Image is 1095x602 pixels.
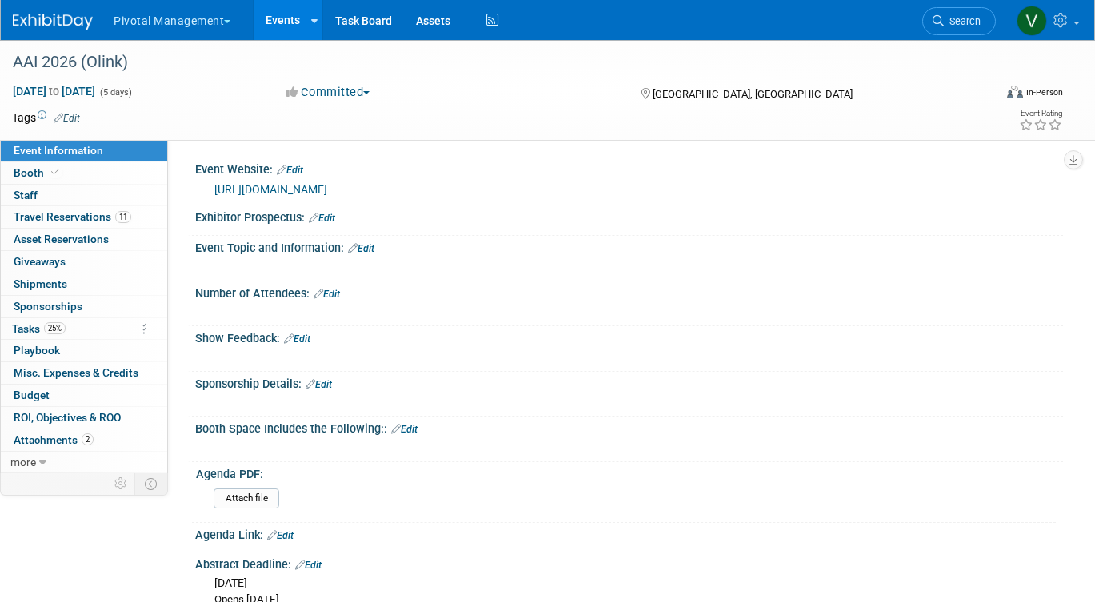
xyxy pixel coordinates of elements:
[195,157,1063,178] div: Event Website:
[1,206,167,228] a: Travel Reservations11
[314,289,340,300] a: Edit
[195,205,1063,226] div: Exhibitor Prospectus:
[277,165,303,176] a: Edit
[51,168,59,177] i: Booth reservation complete
[306,379,332,390] a: Edit
[7,48,973,77] div: AAI 2026 (Olink)
[14,277,67,290] span: Shipments
[309,213,335,224] a: Edit
[196,462,1056,482] div: Agenda PDF:
[44,322,66,334] span: 25%
[46,85,62,98] span: to
[12,322,66,335] span: Tasks
[1007,86,1023,98] img: Format-Inperson.png
[1,185,167,206] a: Staff
[107,473,135,494] td: Personalize Event Tab Strip
[12,84,96,98] span: [DATE] [DATE]
[82,433,94,445] span: 2
[1019,110,1062,118] div: Event Rating
[214,576,247,589] span: [DATE]
[1,318,167,340] a: Tasks25%
[214,183,327,196] a: [URL][DOMAIN_NAME]
[1,162,167,184] a: Booth
[1,385,167,406] a: Budget
[14,189,38,201] span: Staff
[908,83,1063,107] div: Event Format
[13,14,93,30] img: ExhibitDay
[295,560,322,571] a: Edit
[98,87,132,98] span: (5 days)
[195,372,1063,393] div: Sponsorship Details:
[195,523,1063,544] div: Agenda Link:
[1,229,167,250] a: Asset Reservations
[14,344,60,357] span: Playbook
[1,251,167,273] a: Giveaways
[135,473,168,494] td: Toggle Event Tabs
[1,340,167,361] a: Playbook
[1025,86,1063,98] div: In-Person
[10,456,36,468] span: more
[14,366,138,379] span: Misc. Expenses & Credits
[12,110,80,126] td: Tags
[1,429,167,451] a: Attachments2
[653,88,853,100] span: [GEOGRAPHIC_DATA], [GEOGRAPHIC_DATA]
[267,530,294,541] a: Edit
[1,140,167,161] a: Event Information
[14,389,50,401] span: Budget
[284,333,310,345] a: Edit
[195,417,1063,437] div: Booth Space Includes the Following::
[944,15,981,27] span: Search
[14,210,131,223] span: Travel Reservations
[195,326,1063,347] div: Show Feedback:
[14,233,109,245] span: Asset Reservations
[391,424,418,435] a: Edit
[1,407,167,429] a: ROI, Objectives & ROO
[348,243,374,254] a: Edit
[195,236,1063,257] div: Event Topic and Information:
[14,144,103,157] span: Event Information
[922,7,996,35] a: Search
[281,84,376,101] button: Committed
[195,552,1063,573] div: Abstract Deadline:
[14,433,94,446] span: Attachments
[14,411,121,424] span: ROI, Objectives & ROO
[54,113,80,124] a: Edit
[1,296,167,317] a: Sponsorships
[115,211,131,223] span: 11
[14,255,66,268] span: Giveaways
[14,166,62,179] span: Booth
[195,281,1063,302] div: Number of Attendees:
[1,273,167,295] a: Shipments
[1,362,167,384] a: Misc. Expenses & Credits
[1,452,167,473] a: more
[14,300,82,313] span: Sponsorships
[1017,6,1047,36] img: Valerie Weld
